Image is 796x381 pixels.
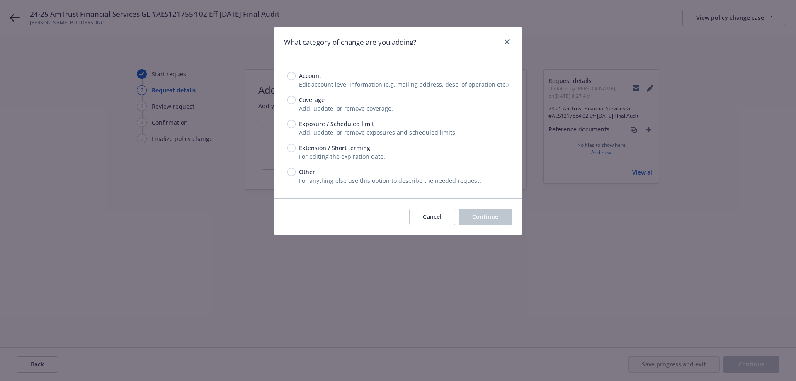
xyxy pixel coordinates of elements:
[287,144,296,152] input: Extension / Short terming
[299,167,315,176] span: Other
[299,143,370,152] span: Extension / Short terming
[299,95,325,104] span: Coverage
[299,177,481,184] span: For anything else use this option to describe the needed request.
[299,71,321,80] span: Account
[299,153,385,160] span: For editing the expiration date.
[287,168,296,176] input: Other
[409,209,455,225] button: Cancel
[502,37,512,47] a: close
[472,213,498,221] span: Continue
[423,213,442,221] span: Cancel
[299,80,509,88] span: Edit account level information (e.g. mailing address, desc. of operation etc.)
[299,104,393,112] span: Add, update, or remove coverage.
[287,72,296,80] input: Account
[299,129,457,136] span: Add, update, or remove exposures and scheduled limits.
[284,37,416,48] h1: What category of change are you adding?
[299,119,374,128] span: Exposure / Scheduled limit
[287,96,296,104] input: Coverage
[287,120,296,128] input: Exposure / Scheduled limit
[459,209,512,225] button: Continue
